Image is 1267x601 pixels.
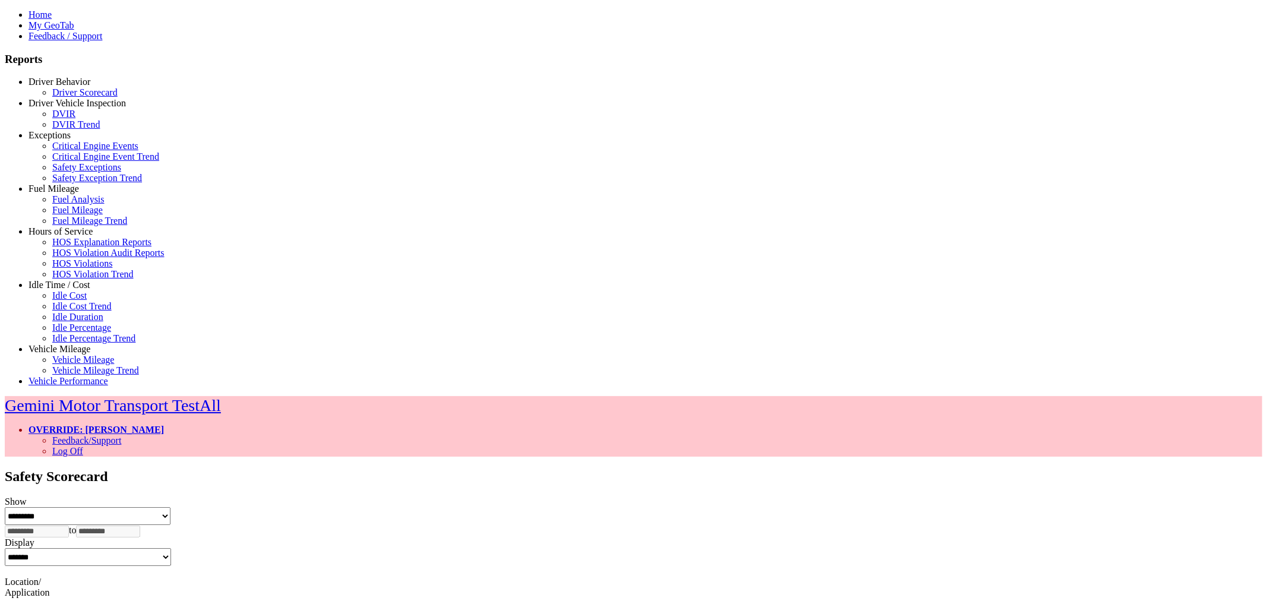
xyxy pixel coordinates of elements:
[52,258,112,268] a: HOS Violations
[52,301,112,311] a: Idle Cost Trend
[52,194,105,204] a: Fuel Analysis
[52,216,127,226] a: Fuel Mileage Trend
[29,20,74,30] a: My GeoTab
[52,269,134,279] a: HOS Violation Trend
[29,376,108,386] a: Vehicle Performance
[52,151,159,162] a: Critical Engine Event Trend
[29,184,79,194] a: Fuel Mileage
[52,290,87,300] a: Idle Cost
[52,173,142,183] a: Safety Exception Trend
[29,280,90,290] a: Idle Time / Cost
[52,87,118,97] a: Driver Scorecard
[52,237,151,247] a: HOS Explanation Reports
[52,119,100,129] a: DVIR Trend
[29,344,90,354] a: Vehicle Mileage
[52,435,121,445] a: Feedback/Support
[52,109,75,119] a: DVIR
[29,130,71,140] a: Exceptions
[52,312,103,322] a: Idle Duration
[29,31,102,41] a: Feedback / Support
[5,496,26,507] label: Show
[29,10,52,20] a: Home
[5,469,1262,485] h2: Safety Scorecard
[5,537,34,548] label: Display
[5,53,1262,66] h3: Reports
[52,446,83,456] a: Log Off
[52,141,138,151] a: Critical Engine Events
[52,355,114,365] a: Vehicle Mileage
[52,248,165,258] a: HOS Violation Audit Reports
[29,98,126,108] a: Driver Vehicle Inspection
[52,333,135,343] a: Idle Percentage Trend
[5,396,221,415] a: Gemini Motor Transport TestAll
[52,365,139,375] a: Vehicle Mileage Trend
[69,525,76,535] span: to
[52,162,121,172] a: Safety Exceptions
[29,226,93,236] a: Hours of Service
[29,77,90,87] a: Driver Behavior
[5,577,50,597] label: Location/ Application
[52,322,111,333] a: Idle Percentage
[52,205,103,215] a: Fuel Mileage
[29,425,164,435] a: OVERRIDE: [PERSON_NAME]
